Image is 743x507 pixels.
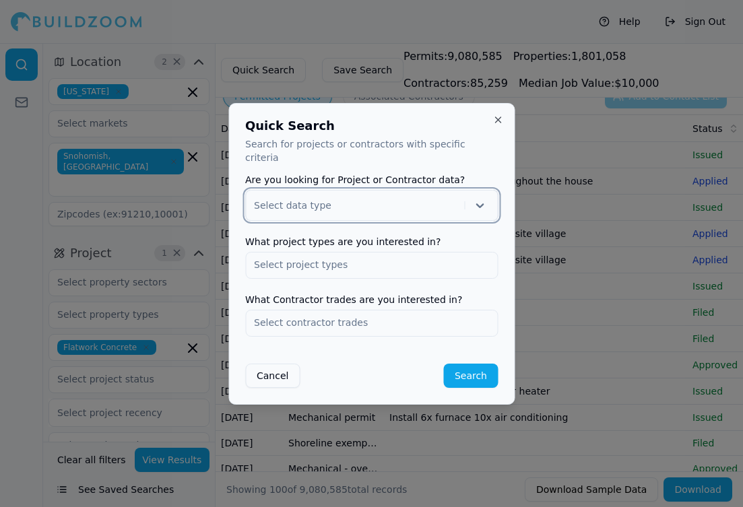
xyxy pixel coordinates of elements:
[245,120,498,132] h2: Quick Search
[245,137,498,164] p: Search for projects or contractors with specific criteria
[245,237,498,246] label: What project types are you interested in?
[444,364,498,388] button: Search
[246,310,497,335] input: Select contractor trades
[245,175,498,184] label: Are you looking for Project or Contractor data?
[245,364,300,388] button: Cancel
[246,252,497,277] input: Select project types
[245,295,498,304] label: What Contractor trades are you interested in?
